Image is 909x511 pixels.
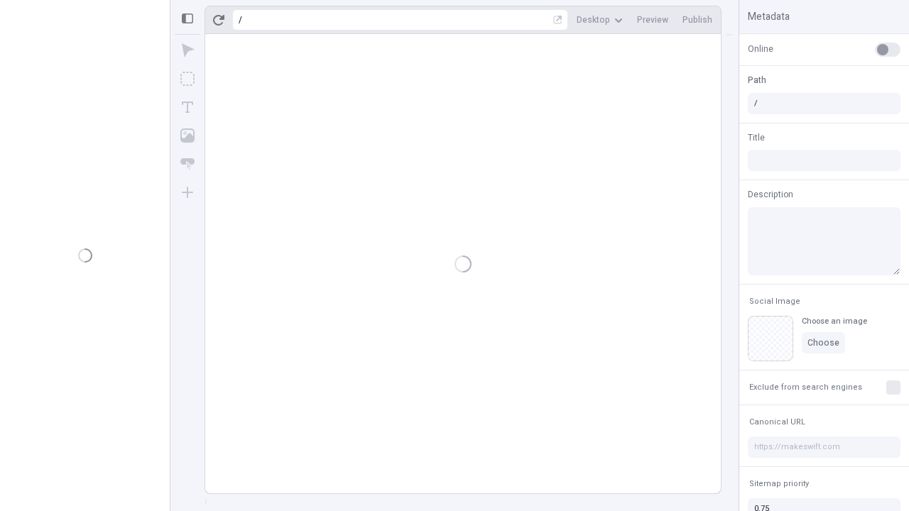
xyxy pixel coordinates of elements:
button: Choose [802,332,845,353]
span: Title [748,131,765,144]
span: Preview [637,14,668,26]
button: Text [175,94,200,120]
button: Box [175,66,200,92]
span: Path [748,74,766,87]
span: Social Image [749,296,800,307]
div: Choose an image [802,316,867,326]
button: Publish [677,9,718,31]
span: Sitemap priority [749,478,809,489]
span: Online [748,43,773,55]
span: Choose [807,337,839,348]
button: Exclude from search engines [746,379,865,396]
span: Publish [682,14,712,26]
button: Desktop [571,9,628,31]
button: Image [175,123,200,148]
span: Description [748,188,793,201]
button: Canonical URL [746,414,808,431]
span: Canonical URL [749,417,805,427]
div: / [239,14,242,26]
input: https://makeswift.com [748,436,900,458]
button: Social Image [746,293,803,310]
span: Exclude from search engines [749,382,862,392]
span: Desktop [577,14,610,26]
button: Button [175,151,200,177]
button: Sitemap priority [746,476,812,493]
button: Preview [631,9,674,31]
